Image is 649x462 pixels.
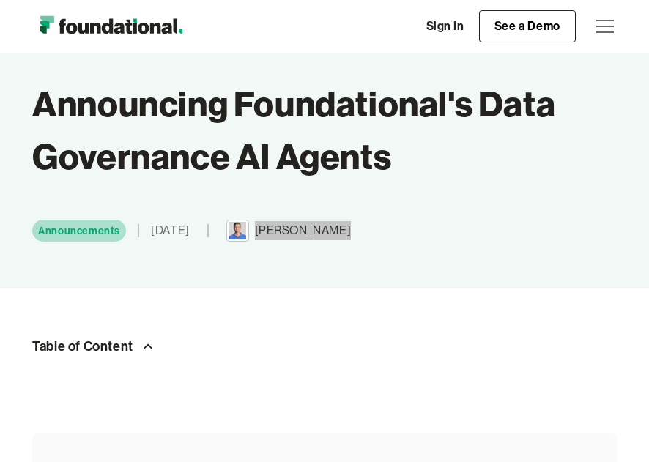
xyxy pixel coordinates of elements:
img: Arrow [139,338,157,355]
div: [DATE] [151,221,190,240]
a: Sign In [412,11,479,42]
img: Foundational Logo [32,12,190,41]
a: home [32,12,190,41]
div: Table of Content [32,335,133,357]
div: menu [587,9,617,44]
h1: Announcing Foundational's Data Governance AI Agents [32,78,616,183]
a: See a Demo [479,10,576,42]
div: [PERSON_NAME] [255,221,352,240]
iframe: Chat Widget [576,392,649,462]
div: Announcements [38,223,120,239]
a: Category [32,220,126,242]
